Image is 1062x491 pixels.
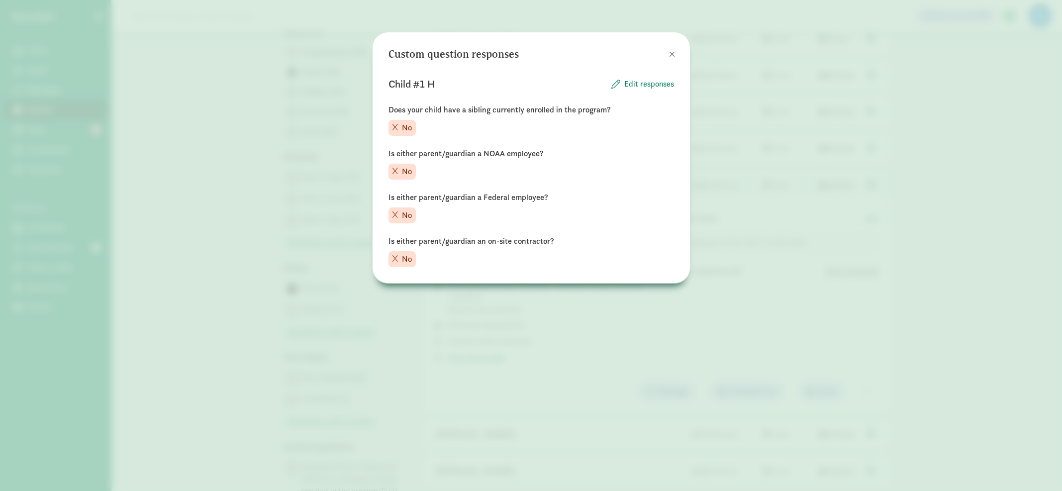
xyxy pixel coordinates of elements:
p: Is either parent/guardian an on-site contractor? [388,235,674,247]
p: Is either parent/guardian a NOAA employee? [388,148,674,160]
div: No [388,207,416,223]
p: Child #1 H [388,76,435,92]
p: Does your child have a sibling currently enrolled in the program? [388,104,674,116]
h3: Custom question responses [388,48,519,60]
p: Is either parent/guardian a Federal employee? [388,192,674,203]
button: Edit responses [611,78,674,90]
div: No [388,164,416,180]
div: No [388,120,416,136]
span: Edit responses [624,78,674,90]
div: No [388,251,416,267]
iframe: Chat Widget [1012,443,1062,491]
